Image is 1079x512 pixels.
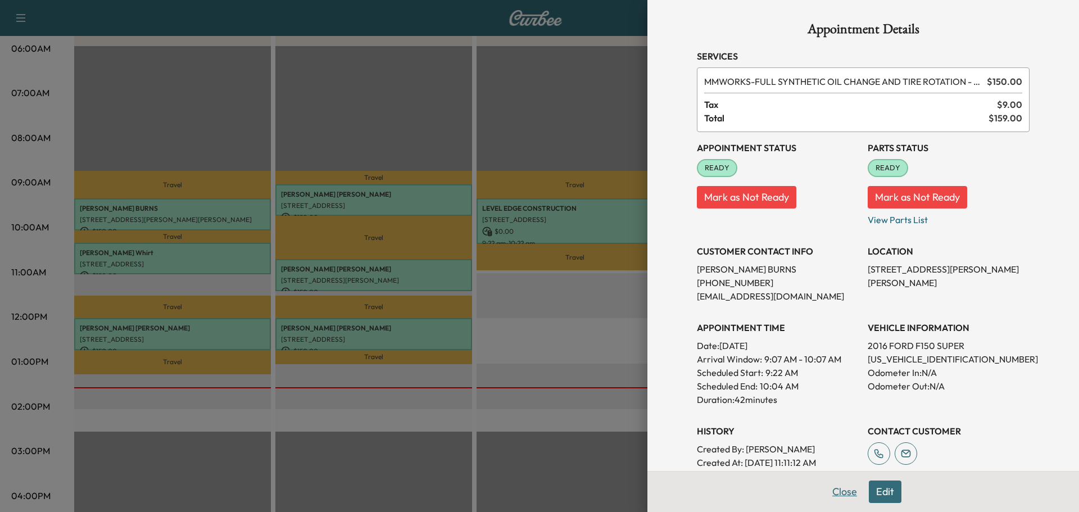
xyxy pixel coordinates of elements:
button: Mark as Not Ready [697,186,796,209]
span: Tax [704,98,997,111]
p: Created By : [PERSON_NAME] [697,442,859,456]
span: $ 150.00 [987,75,1022,88]
h3: History [697,424,859,438]
p: Duration: 42 minutes [697,393,859,406]
span: Total [704,111,989,125]
p: Arrival Window: [697,352,859,366]
h3: LOCATION [868,244,1030,258]
p: 10:04 AM [760,379,799,393]
h3: Appointment Status [697,141,859,155]
span: $ 159.00 [989,111,1022,125]
p: [US_VEHICLE_IDENTIFICATION_NUMBER] [868,352,1030,366]
h3: Parts Status [868,141,1030,155]
p: Odometer Out: N/A [868,379,1030,393]
button: Mark as Not Ready [868,186,967,209]
p: [PERSON_NAME] BURNS [697,262,859,276]
span: 9:07 AM - 10:07 AM [764,352,841,366]
p: 2016 FORD F150 SUPER [868,339,1030,352]
p: Scheduled Start: [697,366,763,379]
h3: VEHICLE INFORMATION [868,321,1030,334]
h3: APPOINTMENT TIME [697,321,859,334]
button: Edit [869,481,901,503]
span: READY [869,162,907,174]
span: FULL SYNTHETIC OIL CHANGE AND TIRE ROTATION - WORKS PACKAGE [704,75,982,88]
button: Close [825,481,864,503]
p: Modified By : [PERSON_NAME] [697,469,859,483]
p: 9:22 AM [765,366,798,379]
h1: Appointment Details [697,22,1030,40]
p: [STREET_ADDRESS][PERSON_NAME][PERSON_NAME] [868,262,1030,289]
p: Created At : [DATE] 11:11:12 AM [697,456,859,469]
span: $ 9.00 [997,98,1022,111]
h3: CONTACT CUSTOMER [868,424,1030,438]
p: Scheduled End: [697,379,758,393]
p: Odometer In: N/A [868,366,1030,379]
span: READY [698,162,736,174]
p: [PHONE_NUMBER] [697,276,859,289]
p: Date: [DATE] [697,339,859,352]
p: [EMAIL_ADDRESS][DOMAIN_NAME] [697,289,859,303]
p: View Parts List [868,209,1030,226]
h3: CUSTOMER CONTACT INFO [697,244,859,258]
h3: Services [697,49,1030,63]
